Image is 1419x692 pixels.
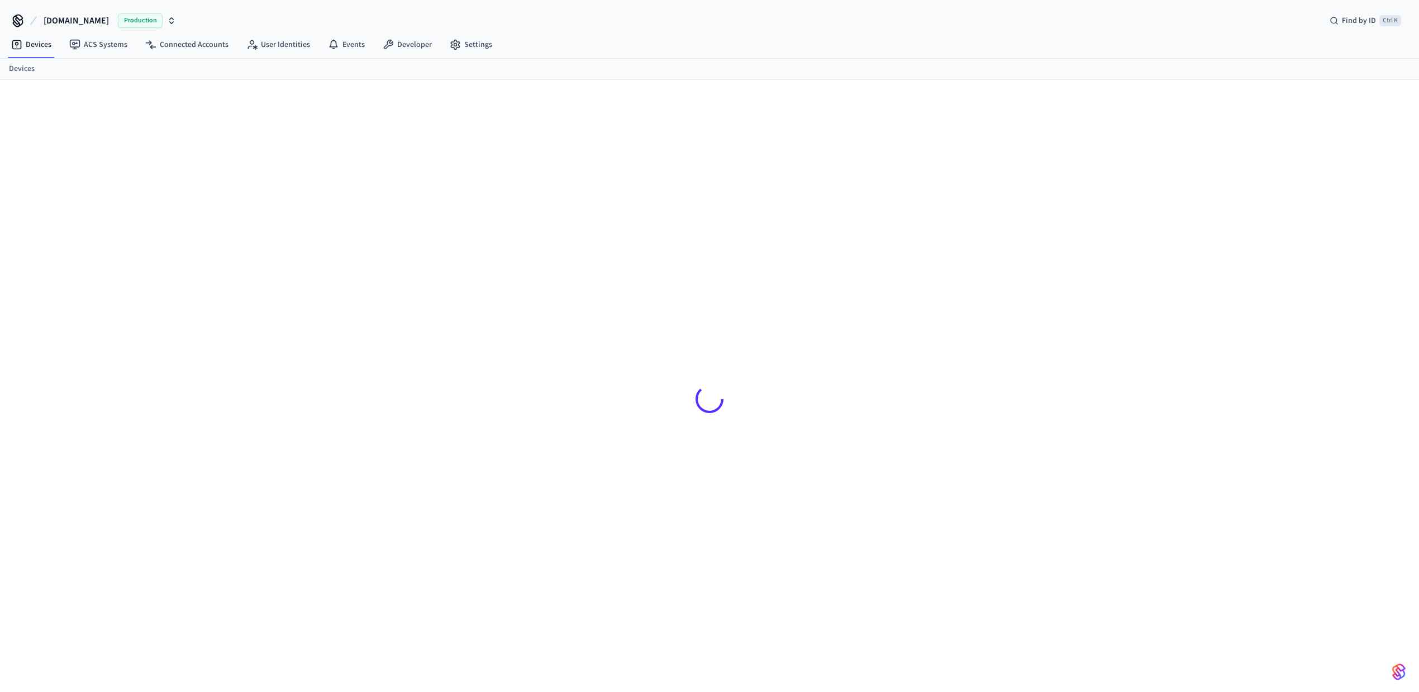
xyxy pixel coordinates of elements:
span: Ctrl K [1379,15,1401,26]
a: Devices [9,63,35,75]
a: Events [319,35,374,55]
span: Find by ID [1342,15,1376,26]
a: Developer [374,35,441,55]
a: ACS Systems [60,35,136,55]
a: Devices [2,35,60,55]
a: Connected Accounts [136,35,237,55]
img: SeamLogoGradient.69752ec5.svg [1392,663,1406,681]
span: Production [118,13,163,28]
a: Settings [441,35,501,55]
a: User Identities [237,35,319,55]
span: [DOMAIN_NAME] [44,14,109,27]
div: Find by IDCtrl K [1321,11,1410,31]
